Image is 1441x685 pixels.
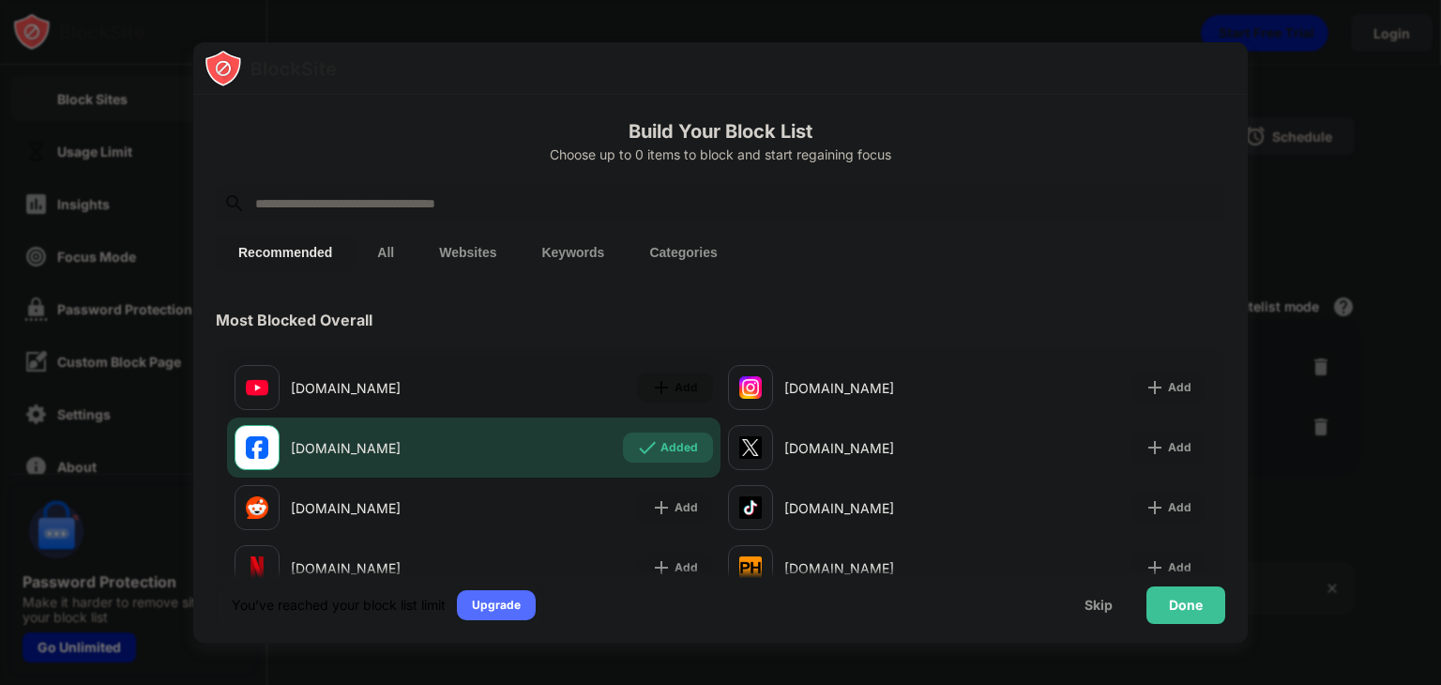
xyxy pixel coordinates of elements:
button: All [355,234,417,271]
div: Added [660,438,698,457]
button: Recommended [216,234,355,271]
div: [DOMAIN_NAME] [291,438,474,458]
img: favicons [246,436,268,459]
img: favicons [246,376,268,399]
div: Add [1168,378,1191,397]
img: favicons [739,376,762,399]
div: Add [675,498,698,517]
button: Websites [417,234,519,271]
div: You’ve reached your block list limit [232,596,446,615]
div: Skip [1085,598,1113,613]
img: favicons [739,496,762,519]
button: Keywords [519,234,627,271]
button: Categories [627,234,739,271]
div: Done [1169,598,1203,613]
div: Add [675,378,698,397]
div: Choose up to 0 items to block and start regaining focus [216,147,1225,162]
h6: Build Your Block List [216,117,1225,145]
img: favicons [739,556,762,579]
div: Upgrade [472,596,521,615]
div: Add [1168,498,1191,517]
div: [DOMAIN_NAME] [784,558,967,578]
div: [DOMAIN_NAME] [784,498,967,518]
div: [DOMAIN_NAME] [784,438,967,458]
img: favicons [246,496,268,519]
div: [DOMAIN_NAME] [784,378,967,398]
div: Add [1168,438,1191,457]
img: favicons [739,436,762,459]
div: [DOMAIN_NAME] [291,498,474,518]
div: [DOMAIN_NAME] [291,378,474,398]
img: search.svg [223,192,246,215]
div: Add [675,558,698,577]
img: favicons [246,556,268,579]
div: Add [1168,558,1191,577]
div: Most Blocked Overall [216,311,372,329]
img: logo-blocksite.svg [205,50,337,87]
div: [DOMAIN_NAME] [291,558,474,578]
